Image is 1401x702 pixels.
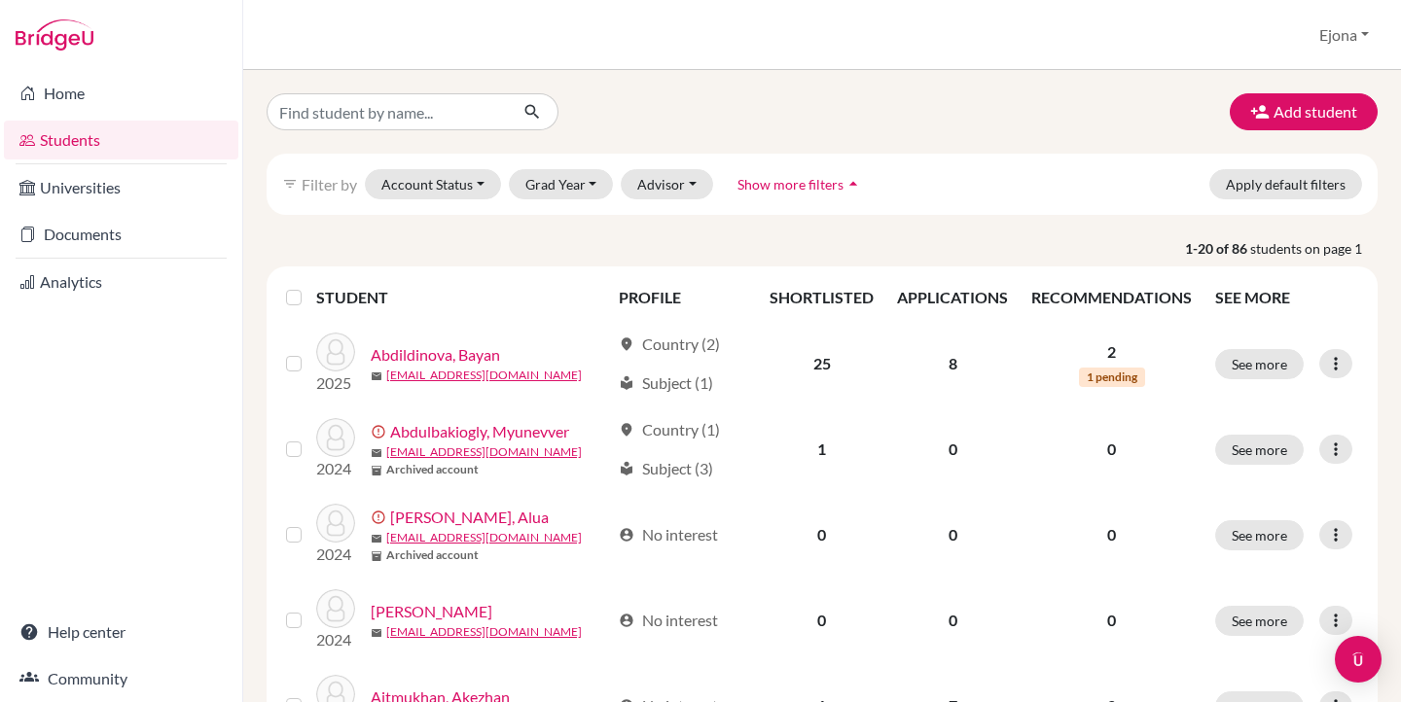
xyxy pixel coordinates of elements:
a: Analytics [4,263,238,301]
span: mail [371,447,382,459]
span: inventory_2 [371,465,382,476]
button: Apply default filters [1209,169,1362,199]
b: Archived account [386,546,479,564]
span: Show more filters [737,176,844,193]
p: 0 [1031,438,1192,461]
div: Country (2) [619,333,720,356]
a: [EMAIL_ADDRESS][DOMAIN_NAME] [386,367,582,384]
a: Universities [4,168,238,207]
div: Country (1) [619,418,720,441]
b: Archived account [386,461,479,478]
button: See more [1215,435,1304,465]
div: Subject (3) [619,457,713,480]
a: [EMAIL_ADDRESS][DOMAIN_NAME] [386,623,582,641]
td: 0 [885,578,1020,663]
a: Abdulbakiogly, Myunevver [390,420,569,443]
td: 0 [885,492,1020,578]
td: 8 [885,321,1020,406]
td: 0 [758,578,885,663]
div: Open Intercom Messenger [1335,636,1382,683]
a: [EMAIL_ADDRESS][DOMAIN_NAME] [386,529,582,546]
a: Students [4,121,238,159]
span: inventory_2 [371,550,382,562]
p: 2024 [316,628,355,651]
th: APPLICATIONS [885,274,1020,321]
a: Abdildinova, Bayan [371,343,500,367]
a: [PERSON_NAME] [371,600,492,623]
button: See more [1215,520,1304,550]
td: 0 [885,406,1020,492]
a: [PERSON_NAME], Alua [390,506,549,529]
span: error_outline [371,424,390,439]
div: No interest [619,523,718,546]
th: SEE MORE [1203,274,1370,321]
button: See more [1215,349,1304,379]
span: account_circle [619,527,634,543]
img: Bridge-U [16,19,93,51]
td: 1 [758,406,885,492]
span: account_circle [619,613,634,628]
th: STUDENT [316,274,607,321]
div: No interest [619,609,718,632]
div: Subject (1) [619,371,713,395]
span: mail [371,533,382,544]
a: [EMAIL_ADDRESS][DOMAIN_NAME] [386,443,582,461]
p: 0 [1031,523,1192,546]
p: 2024 [316,457,355,480]
button: Add student [1230,93,1378,130]
button: Ejona [1311,17,1378,53]
a: Documents [4,215,238,254]
span: Filter by [302,175,357,193]
a: Help center [4,613,238,651]
strong: 1-20 of 86 [1185,238,1250,259]
p: 2 [1031,340,1192,364]
button: Show more filtersarrow_drop_up [721,169,880,199]
img: Abdullayeva, Alua [316,504,355,543]
span: error_outline [371,509,390,525]
i: filter_list [282,176,298,192]
img: Abdulbakiogly, Myunevver [316,418,355,457]
span: local_library [619,375,634,391]
button: Account Status [365,169,501,199]
th: SHORTLISTED [758,274,885,321]
a: Community [4,659,238,698]
td: 25 [758,321,885,406]
th: PROFILE [607,274,759,321]
span: mail [371,627,382,639]
span: location_on [619,422,634,438]
p: 2024 [316,543,355,566]
span: location_on [619,336,634,352]
i: arrow_drop_up [844,174,863,193]
img: Ablyakim, Abdulla [316,589,355,628]
p: 2025 [316,371,355,395]
button: Grad Year [509,169,614,199]
img: Abdildinova, Bayan [316,333,355,371]
span: 1 pending [1079,368,1145,387]
span: mail [371,370,382,382]
span: local_library [619,461,634,476]
p: 0 [1031,609,1192,632]
th: RECOMMENDATIONS [1020,274,1203,321]
input: Find student by name... [267,93,508,130]
button: See more [1215,606,1304,636]
button: Advisor [621,169,713,199]
a: Home [4,74,238,113]
span: students on page 1 [1250,238,1378,259]
td: 0 [758,492,885,578]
